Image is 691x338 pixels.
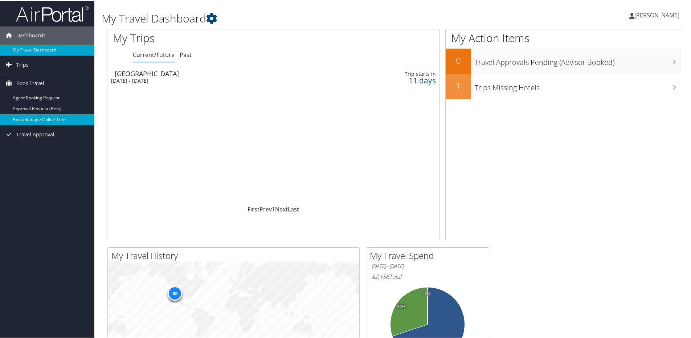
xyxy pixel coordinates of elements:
[133,50,175,58] a: Current/Future
[397,304,405,308] tspan: 30%
[180,50,192,58] a: Past
[272,205,275,213] a: 1
[102,10,492,25] h1: My Travel Dashboard
[16,5,89,22] img: airportal-logo.png
[446,48,681,73] a: 0Travel Approvals Pending (Advisor Booked)
[446,73,681,99] a: 1Trips Missing Hotels
[16,74,44,92] span: Book Travel
[446,79,471,91] h2: 1
[634,11,679,18] span: [PERSON_NAME]
[113,30,296,45] h1: My Trips
[372,272,483,280] h6: Total
[16,125,54,143] span: Travel Approval
[363,70,436,77] div: Trip starts in
[259,205,272,213] a: Prev
[372,272,389,280] span: $2,156
[372,262,483,269] h6: [DATE] - [DATE]
[475,53,681,67] h3: Travel Approvals Pending (Advisor Booked)
[288,205,299,213] a: Last
[111,77,320,83] div: [DATE] - [DATE]
[446,54,471,66] h2: 0
[248,205,259,213] a: First
[370,249,489,261] h2: My Travel Spend
[629,4,687,25] a: [PERSON_NAME]
[363,77,436,83] div: 11 days
[16,26,46,44] span: Dashboards
[475,78,681,92] h3: Trips Missing Hotels
[275,205,288,213] a: Next
[16,55,29,73] span: Trips
[115,70,323,76] div: [GEOGRAPHIC_DATA]
[446,30,681,45] h1: My Action Items
[425,291,430,295] tspan: 0%
[168,285,182,300] div: 68
[111,249,359,261] h2: My Travel History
